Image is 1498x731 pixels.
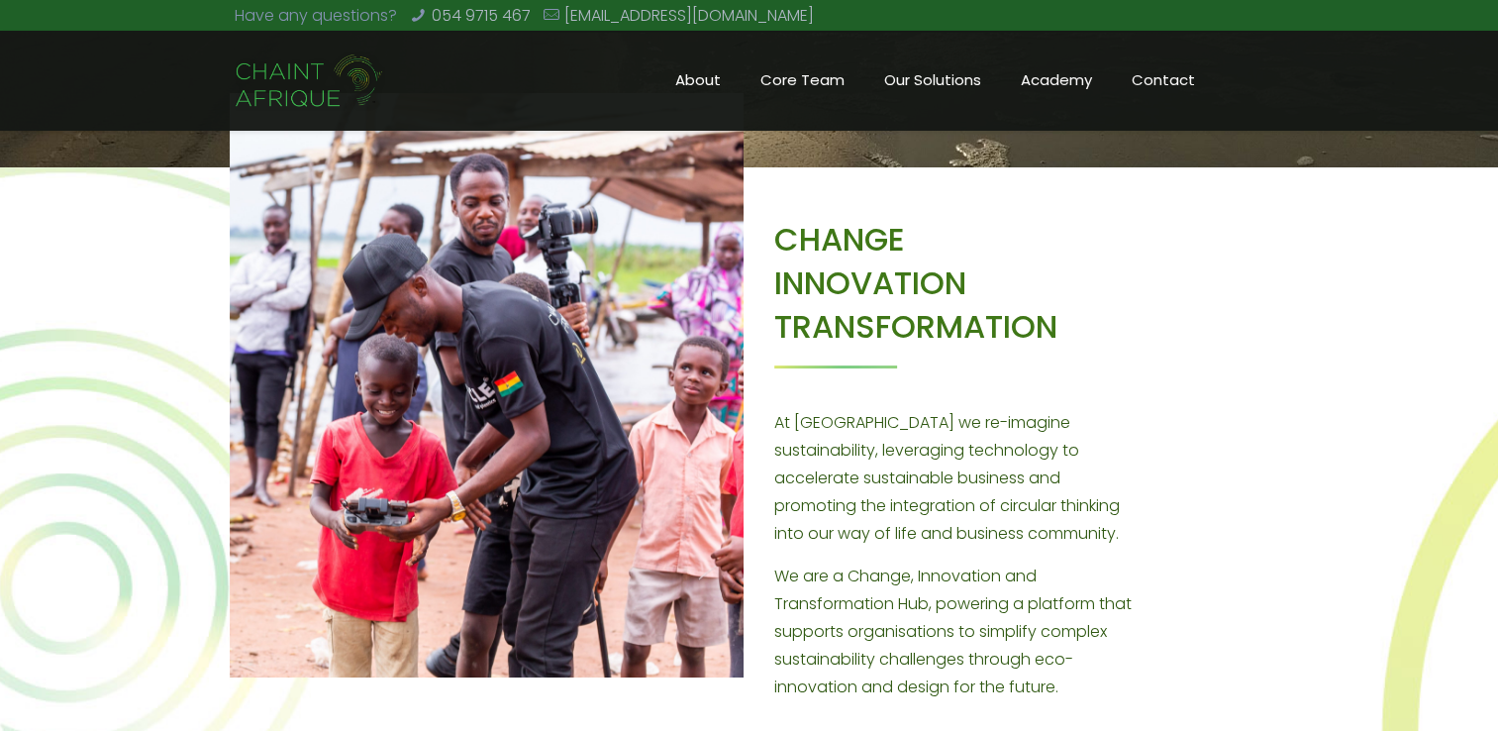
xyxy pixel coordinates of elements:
p: At [GEOGRAPHIC_DATA] we re-imagine sustainability, leveraging technology to accelerate sustainabl... [774,409,1145,548]
a: About [655,31,741,130]
a: [EMAIL_ADDRESS][DOMAIN_NAME] [564,4,814,27]
span: Core Team [741,65,864,95]
span: Our Solutions [864,65,1001,95]
img: Chaint_Afrique-20 [235,52,384,111]
span: Contact [1112,65,1215,95]
a: Core Team [741,31,864,130]
span: Academy [1001,65,1112,95]
a: Chaint Afrique [235,31,384,130]
h3: CHANGE INNOVATION TRANSFORMATION [774,218,1145,349]
p: We are a Change, Innovation and Transformation Hub, powering a platform that supports organisatio... [774,563,1145,701]
a: Contact [1112,31,1215,130]
span: About [655,65,741,95]
a: Academy [1001,31,1112,130]
a: Our Solutions [864,31,1001,130]
a: 054 9715 467 [431,4,530,27]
